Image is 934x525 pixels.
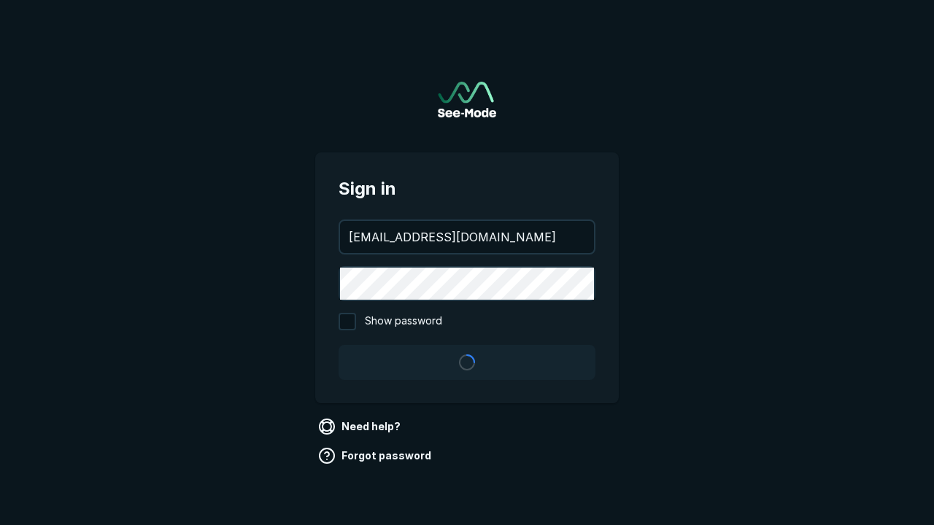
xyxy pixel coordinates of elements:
input: your@email.com [340,221,594,253]
span: Sign in [339,176,595,202]
img: See-Mode Logo [438,82,496,117]
a: Go to sign in [438,82,496,117]
a: Need help? [315,415,406,438]
span: Show password [365,313,442,330]
a: Forgot password [315,444,437,467]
